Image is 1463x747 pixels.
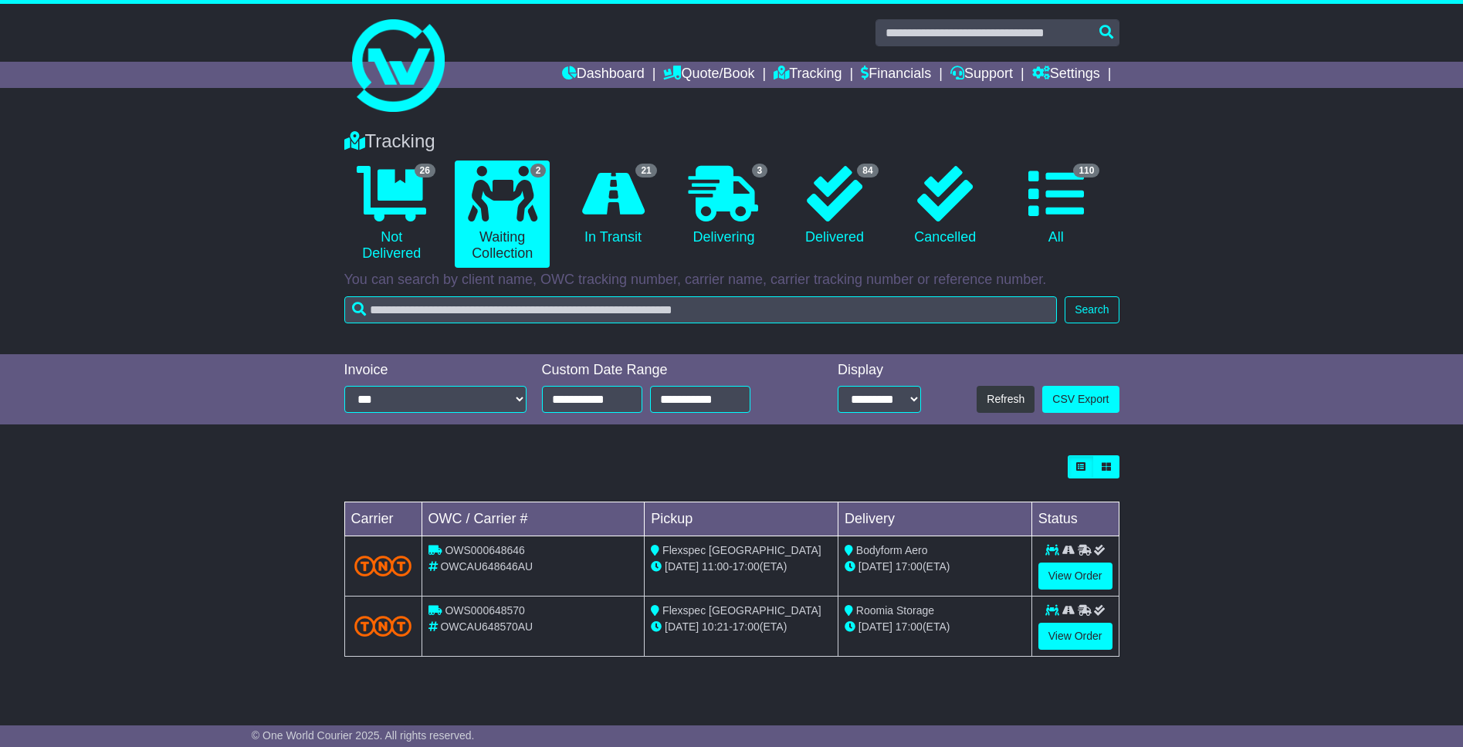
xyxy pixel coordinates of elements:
span: [DATE] [665,620,699,633]
span: OWCAU648570AU [440,620,533,633]
img: TNT_Domestic.png [354,556,412,576]
span: 84 [857,164,878,177]
div: (ETA) [845,619,1025,635]
div: - (ETA) [651,619,831,635]
a: 2 Waiting Collection [455,161,550,268]
p: You can search by client name, OWC tracking number, carrier name, carrier tracking number or refe... [344,272,1119,289]
span: 17:00 [896,620,923,633]
img: TNT_Domestic.png [354,616,412,637]
a: Tracking [774,62,842,88]
span: Flexspec [GEOGRAPHIC_DATA] [662,544,821,556]
a: View Order [1038,623,1112,650]
a: CSV Export [1042,386,1119,413]
span: 2 [530,164,547,177]
span: 17:00 [896,560,923,573]
a: Financials [861,62,931,88]
span: [DATE] [858,560,892,573]
a: Cancelled [898,161,993,252]
div: Invoice [344,362,527,379]
button: Search [1065,296,1119,323]
a: 84 Delivered [787,161,882,252]
span: 3 [752,164,768,177]
td: Delivery [838,502,1031,536]
a: Settings [1032,62,1100,88]
span: Flexspec [GEOGRAPHIC_DATA] [662,604,821,617]
a: 110 All [1008,161,1103,252]
span: Bodyform Aero [856,544,928,556]
span: OWCAU648646AU [440,560,533,573]
a: 3 Delivering [676,161,771,252]
span: Roomia Storage [856,604,934,617]
span: OWS000648570 [445,604,525,617]
a: 26 Not Delivered [344,161,439,268]
span: [DATE] [858,620,892,633]
td: OWC / Carrier # [422,502,645,536]
td: Status [1031,502,1119,536]
div: Custom Date Range [542,362,790,379]
span: 17:00 [733,560,760,573]
a: Dashboard [562,62,645,88]
div: Display [838,362,921,379]
div: - (ETA) [651,559,831,575]
span: 110 [1073,164,1099,177]
div: (ETA) [845,559,1025,575]
span: 17:00 [733,620,760,633]
span: © One World Courier 2025. All rights reserved. [252,729,475,742]
span: OWS000648646 [445,544,525,556]
div: Tracking [337,130,1127,153]
a: View Order [1038,563,1112,590]
a: Quote/Book [663,62,754,88]
span: 21 [635,164,656,177]
span: 26 [415,164,435,177]
button: Refresh [977,386,1035,413]
a: 21 In Transit [565,161,660,252]
span: 11:00 [702,560,729,573]
span: 10:21 [702,620,729,633]
td: Pickup [645,502,838,536]
td: Carrier [344,502,422,536]
span: [DATE] [665,560,699,573]
a: Support [950,62,1013,88]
